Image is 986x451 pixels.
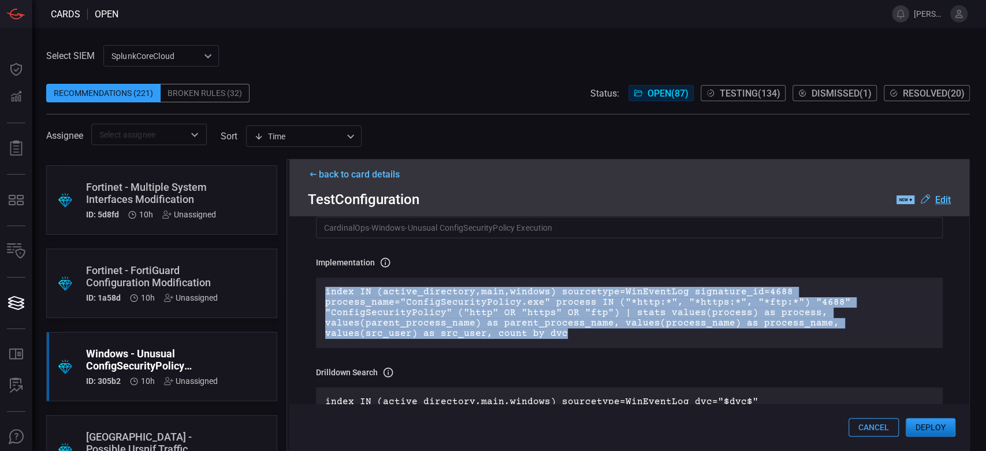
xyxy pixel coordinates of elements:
span: [PERSON_NAME][EMAIL_ADDRESS][PERSON_NAME][DOMAIN_NAME] [914,9,946,19]
u: Edit [935,194,951,205]
div: Fortinet - Multiple System Interfaces Modification [86,181,216,205]
p: index IN (active_directory,main,windows) sourcetype=WinEventLog dvc="$dvc$" [325,397,933,407]
button: Cancel [849,418,899,437]
input: Select assignee [95,127,184,142]
h5: ID: 1a58d [86,293,121,302]
button: Open(87) [628,85,694,101]
h5: ID: 5d8fd [86,210,119,219]
button: Deploy [906,418,955,437]
span: Testing ( 134 ) [720,88,780,99]
button: ALERT ANALYSIS [2,372,30,400]
span: Dismissed ( 1 ) [812,88,872,99]
button: Reports [2,135,30,162]
p: index IN (active_directory,main,windows) sourcetype=WinEventLog signature_id=4688 process_name="C... [325,287,933,339]
p: SplunkCoreCloud [111,50,200,62]
button: Dismissed(1) [792,85,877,101]
label: Select SIEM [46,50,95,61]
button: Ask Us A Question [2,423,30,451]
button: Dashboard [2,56,30,83]
span: Open ( 87 ) [648,88,689,99]
span: Aug 18, 2025 2:22 AM [141,376,155,386]
button: Rule Catalog [2,341,30,368]
span: Status: [590,88,619,99]
button: Open [187,127,203,143]
button: Inventory [2,238,30,265]
span: Cards [51,9,80,20]
span: Aug 18, 2025 2:22 AM [139,210,153,219]
input: Correlation search name [316,217,943,238]
button: Detections [2,83,30,111]
div: Windows - Unusual ConfigSecurityPolicy Execution [86,348,218,372]
div: Unassigned [164,376,218,386]
div: Unassigned [162,210,216,219]
span: Aug 18, 2025 2:22 AM [141,293,155,302]
button: Cards [2,289,30,317]
button: Testing(134) [701,85,786,101]
h3: Drilldown search [316,368,378,377]
span: Resolved ( 20 ) [903,88,965,99]
div: Time [254,131,343,142]
div: Test Configuration [308,191,951,208]
span: Assignee [46,130,83,141]
div: Unassigned [164,293,218,302]
div: Broken Rules (32) [161,84,250,102]
button: Resolved(20) [884,85,970,101]
h5: ID: 305b2 [86,376,121,386]
label: sort [221,131,237,142]
div: back to card details [308,169,951,180]
h3: Implementation [316,258,375,267]
div: Recommendations (221) [46,84,161,102]
span: open [95,9,118,20]
div: Fortinet - FortiGuard Configuration Modification [86,264,218,289]
button: MITRE - Detection Posture [2,186,30,214]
